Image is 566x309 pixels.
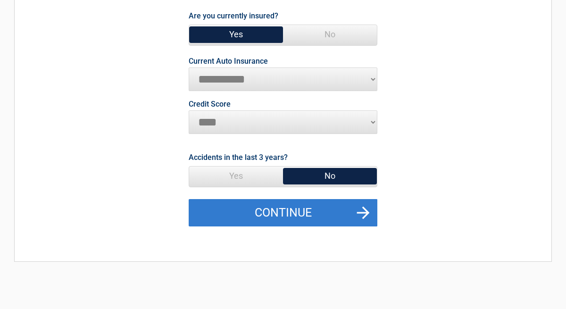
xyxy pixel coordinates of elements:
[283,167,377,185] span: No
[189,58,268,65] label: Current Auto Insurance
[189,25,283,44] span: Yes
[189,167,283,185] span: Yes
[189,151,288,164] label: Accidents in the last 3 years?
[283,25,377,44] span: No
[189,100,231,108] label: Credit Score
[189,9,278,22] label: Are you currently insured?
[189,199,377,226] button: Continue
